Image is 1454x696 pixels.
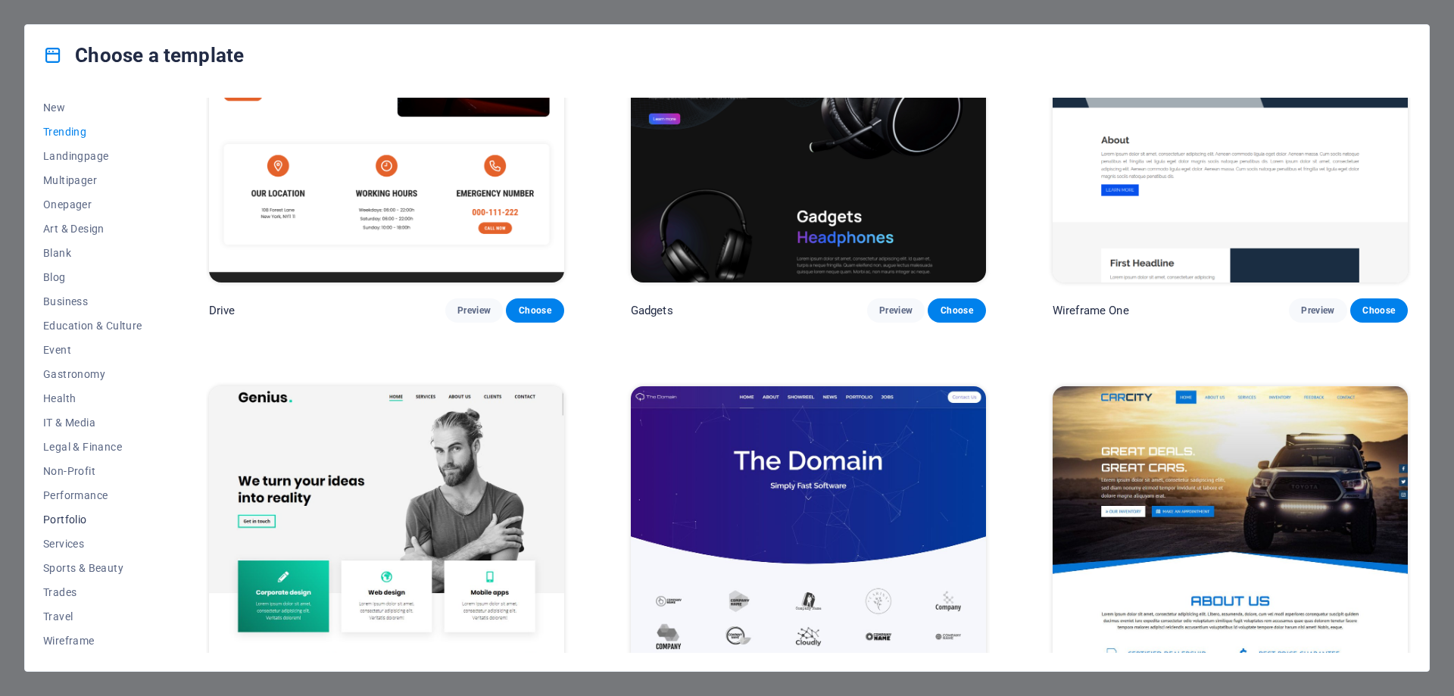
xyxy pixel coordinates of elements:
[43,174,142,186] span: Multipager
[43,629,142,653] button: Wireframe
[1289,298,1346,323] button: Preview
[1301,304,1334,317] span: Preview
[1350,298,1408,323] button: Choose
[43,562,142,574] span: Sports & Beauty
[43,513,142,526] span: Portfolio
[43,223,142,235] span: Art & Design
[43,386,142,410] button: Health
[43,489,142,501] span: Performance
[867,298,925,323] button: Preview
[631,303,673,318] p: Gadgets
[43,314,142,338] button: Education & Culture
[43,271,142,283] span: Blog
[43,586,142,598] span: Trades
[43,362,142,386] button: Gastronomy
[1053,303,1129,318] p: Wireframe One
[43,192,142,217] button: Onepager
[940,304,973,317] span: Choose
[43,610,142,623] span: Travel
[43,295,142,307] span: Business
[1362,304,1396,317] span: Choose
[43,483,142,507] button: Performance
[43,198,142,211] span: Onepager
[928,298,985,323] button: Choose
[43,217,142,241] button: Art & Design
[43,95,142,120] button: New
[43,241,142,265] button: Blank
[43,320,142,332] span: Education & Culture
[43,507,142,532] button: Portfolio
[506,298,563,323] button: Choose
[43,150,142,162] span: Landingpage
[43,368,142,380] span: Gastronomy
[43,441,142,453] span: Legal & Finance
[43,465,142,477] span: Non-Profit
[457,304,491,317] span: Preview
[43,338,142,362] button: Event
[43,144,142,168] button: Landingpage
[43,417,142,429] span: IT & Media
[43,532,142,556] button: Services
[43,289,142,314] button: Business
[43,410,142,435] button: IT & Media
[43,459,142,483] button: Non-Profit
[879,304,913,317] span: Preview
[43,43,244,67] h4: Choose a template
[43,635,142,647] span: Wireframe
[43,120,142,144] button: Trending
[445,298,503,323] button: Preview
[43,168,142,192] button: Multipager
[43,580,142,604] button: Trades
[43,344,142,356] span: Event
[518,304,551,317] span: Choose
[209,303,236,318] p: Drive
[43,126,142,138] span: Trending
[43,247,142,259] span: Blank
[43,556,142,580] button: Sports & Beauty
[43,101,142,114] span: New
[43,265,142,289] button: Blog
[43,604,142,629] button: Travel
[43,392,142,404] span: Health
[43,538,142,550] span: Services
[43,435,142,459] button: Legal & Finance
